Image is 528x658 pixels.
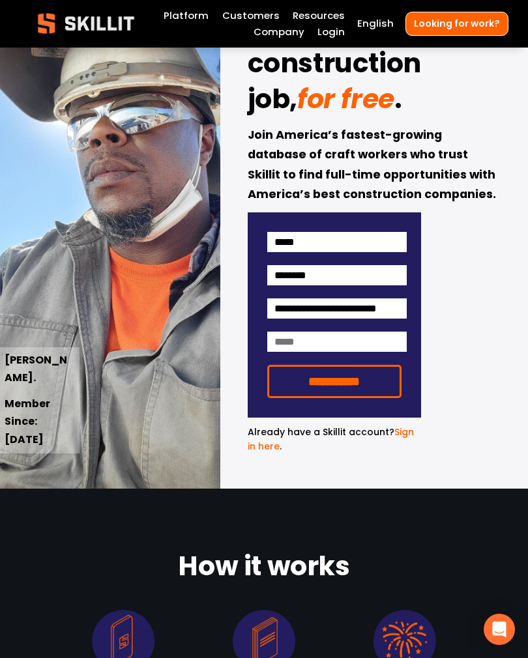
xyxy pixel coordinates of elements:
a: Company [254,23,304,40]
span: Resources [293,8,345,23]
strong: [PERSON_NAME]. [5,352,67,388]
span: English [357,16,394,31]
strong: Member Since: [DATE] [5,395,52,450]
a: folder dropdown [293,7,345,23]
a: Sign in here [248,425,414,453]
div: Open Intercom Messenger [484,614,515,645]
a: Customers [222,7,280,23]
em: your dream [306,8,467,46]
strong: How it works [178,545,349,592]
img: Skillit [27,4,145,43]
span: Already have a Skillit account? [248,425,394,438]
a: Login [317,23,345,40]
div: language picker [357,16,394,32]
p: . [248,425,422,454]
strong: construction job, [248,42,427,124]
a: Platform [164,7,209,23]
strong: . [394,78,402,124]
a: Looking for work? [405,12,508,36]
strong: Join America’s fastest-growing database of craft workers who trust Skillit to find full-time oppo... [248,126,498,206]
em: for free [297,80,394,117]
strong: Find [248,7,306,53]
